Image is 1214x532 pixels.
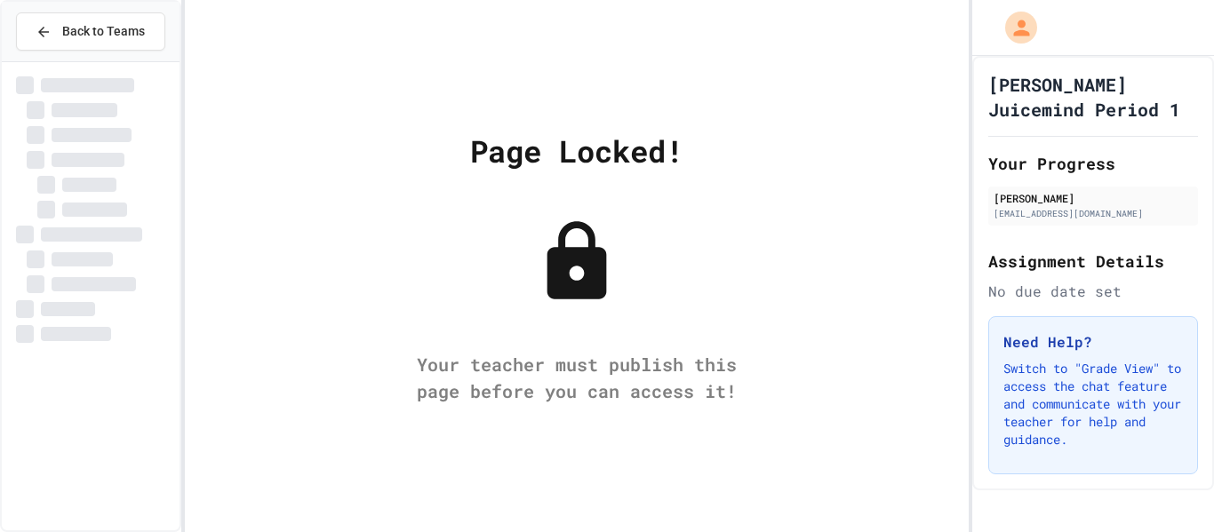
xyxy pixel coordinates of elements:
[988,281,1198,302] div: No due date set
[16,12,165,51] button: Back to Teams
[1003,331,1183,353] h3: Need Help?
[986,7,1042,48] div: My Account
[988,72,1198,122] h1: [PERSON_NAME] Juicemind Period 1
[399,351,755,404] div: Your teacher must publish this page before you can access it!
[988,249,1198,274] h2: Assignment Details
[994,190,1193,206] div: [PERSON_NAME]
[1003,360,1183,449] p: Switch to "Grade View" to access the chat feature and communicate with your teacher for help and ...
[470,128,683,173] div: Page Locked!
[988,151,1198,176] h2: Your Progress
[62,22,145,41] span: Back to Teams
[994,207,1193,220] div: [EMAIL_ADDRESS][DOMAIN_NAME]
